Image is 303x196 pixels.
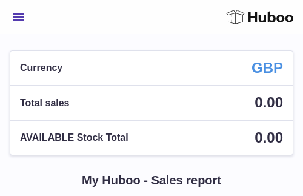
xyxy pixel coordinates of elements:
h1: My Huboo - Sales report [10,172,293,189]
span: 0.00 [255,94,283,110]
span: Total sales [20,96,70,110]
strong: GBP [251,58,283,78]
span: AVAILABLE Stock Total [20,131,128,144]
a: AVAILABLE Stock Total 0.00 [10,121,293,155]
a: Total sales 0.00 [10,86,293,120]
span: Currency [20,61,62,75]
span: 0.00 [255,129,283,146]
